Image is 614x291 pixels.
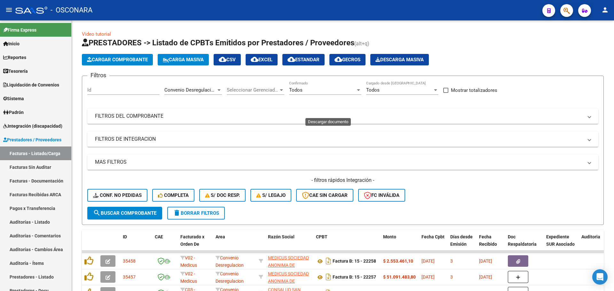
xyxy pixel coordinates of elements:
span: [DATE] [421,258,435,264]
span: 3 [450,274,453,280]
span: Area [216,234,225,239]
span: Completa [158,192,189,198]
span: Fecha Recibido [479,234,497,247]
mat-expansion-panel-header: MAS FILTROS [87,154,598,170]
mat-expansion-panel-header: FILTROS DE INTEGRACION [87,131,598,147]
i: Descargar documento [324,272,333,282]
span: CAE [155,234,163,239]
span: S/ Doc Resp. [205,192,240,198]
span: Cargar Comprobante [87,57,148,63]
mat-panel-title: MAS FILTROS [95,159,583,166]
span: Prestadores / Proveedores [3,136,61,143]
span: Gecros [335,57,360,63]
datatable-header-cell: Auditoria [579,230,609,258]
span: Descarga Masiva [375,57,424,63]
datatable-header-cell: CAE [152,230,178,258]
span: CPBT [316,234,327,239]
span: Mostrar totalizadores [451,86,497,94]
span: Monto [383,234,396,239]
span: Integración (discapacidad) [3,123,62,130]
span: Inicio [3,40,20,47]
span: [DATE] [479,258,492,264]
app-download-masive: Descarga masiva de comprobantes (adjuntos) [370,54,429,65]
span: 35458 [123,258,136,264]
datatable-header-cell: Días desde Emisión [448,230,476,258]
strong: Factura B: 15 - 22257 [333,275,376,280]
datatable-header-cell: Area [213,230,256,258]
div: Open Intercom Messenger [592,269,608,285]
span: Estandar [287,57,319,63]
button: Estandar [282,54,325,65]
span: Seleccionar Gerenciador [227,87,279,93]
span: Fecha Cpbt [421,234,445,239]
datatable-header-cell: Doc Respaldatoria [505,230,544,258]
button: Buscar Comprobante [87,207,162,220]
button: EXCEL [246,54,278,65]
button: Conf. no pedidas [87,189,147,202]
mat-panel-title: FILTROS DEL COMPROBANTE [95,113,583,120]
span: (alt+q) [354,41,369,47]
span: Reportes [3,54,26,61]
span: CAE SIN CARGAR [302,192,348,198]
mat-panel-title: FILTROS DE INTEGRACION [95,136,583,143]
span: V02 - Medicus [180,255,197,268]
button: CSV [214,54,241,65]
mat-icon: cloud_download [335,56,342,63]
span: Tesorería [3,68,28,75]
button: Descarga Masiva [370,54,429,65]
mat-icon: cloud_download [251,56,258,63]
mat-expansion-panel-header: FILTROS DEL COMPROBANTE [87,108,598,124]
div: 30546771314 [268,270,311,284]
span: Carga Masiva [163,57,204,63]
button: Completa [152,189,194,202]
datatable-header-cell: CPBT [313,230,381,258]
span: Todos [289,87,303,93]
span: Auditoria [581,234,600,239]
mat-icon: cloud_download [287,56,295,63]
span: Conf. no pedidas [93,192,142,198]
button: Cargar Comprobante [82,54,153,65]
span: Razón Social [268,234,295,239]
span: [DATE] [479,274,492,280]
button: S/ Doc Resp. [199,189,246,202]
span: Borrar Filtros [173,210,219,216]
span: Firma Express [3,26,36,34]
button: Carga Masiva [158,54,209,65]
span: EXCEL [251,57,272,63]
strong: $ 51.091.483,80 [383,274,416,280]
datatable-header-cell: Monto [381,230,419,258]
span: ID [123,234,127,239]
a: Video tutorial [82,31,111,37]
button: S/ legajo [250,189,291,202]
datatable-header-cell: Facturado x Orden De [178,230,213,258]
span: Convenio Desregulacion [216,255,244,268]
button: CAE SIN CARGAR [296,189,353,202]
span: 35457 [123,274,136,280]
span: FC Inválida [364,192,399,198]
span: Expediente SUR Asociado [546,234,575,247]
span: PRESTADORES -> Listado de CPBTs Emitidos por Prestadores / Proveedores [82,38,354,47]
span: Sistema [3,95,24,102]
mat-icon: delete [173,209,181,217]
h3: Filtros [87,71,109,80]
mat-icon: cloud_download [219,56,226,63]
button: Borrar Filtros [167,207,225,220]
span: Días desde Emisión [450,234,473,247]
span: - OSCONARA [51,3,92,17]
strong: Factura B: 15 - 22258 [333,259,376,264]
span: Liquidación de Convenios [3,81,59,88]
strong: $ 2.553.461,10 [383,258,413,264]
mat-icon: menu [5,6,13,14]
datatable-header-cell: Fecha Cpbt [419,230,448,258]
div: 30546771314 [268,254,311,268]
span: Padrón [3,109,24,116]
span: Buscar Comprobante [93,210,156,216]
span: [DATE] [421,274,435,280]
span: V02 - Medicus [180,271,197,284]
span: Facturado x Orden De [180,234,204,247]
span: MEDICUS SOCIEDAD ANONIMA DE ASISTENCIA MEDICA Y CIENTIFICA [268,255,310,282]
span: Todos [366,87,380,93]
datatable-header-cell: Razón Social [265,230,313,258]
datatable-header-cell: Fecha Recibido [476,230,505,258]
span: Convenio Desregulacion [216,271,244,284]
